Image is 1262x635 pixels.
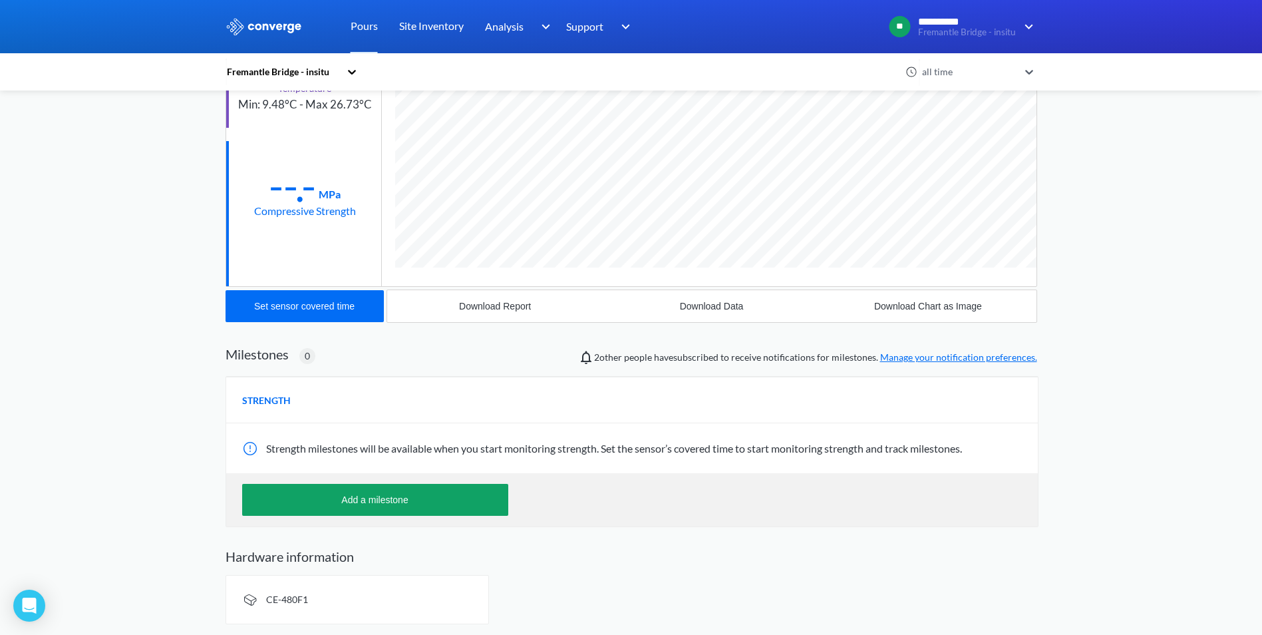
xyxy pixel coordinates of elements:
div: all time [919,65,1019,79]
button: Download Report [387,290,603,322]
button: Add a milestone [242,484,508,516]
img: signal-icon.svg [242,592,258,608]
img: notifications-icon.svg [578,349,594,365]
h2: Hardware information [226,548,1037,564]
img: downArrow.svg [613,19,634,35]
span: Fremantle Bridge - insitu [918,27,1016,37]
h2: Milestones [226,346,289,362]
span: Strength milestones will be available when you start monitoring strength. Set the sensor’s covere... [266,442,962,455]
span: Support [566,18,603,35]
button: Download Data [603,290,820,322]
span: CE-480F1 [266,594,308,605]
div: Open Intercom Messenger [13,590,45,622]
span: Luke Thompson, Michael Heathwood [594,351,622,363]
div: --.- [269,169,316,202]
div: Min: 9.48°C - Max 26.73°C [238,96,372,114]
img: downArrow.svg [1016,19,1037,35]
div: Set sensor covered time [254,301,355,312]
button: Set sensor covered time [226,290,384,322]
img: logo_ewhite.svg [226,18,303,35]
a: Manage your notification preferences. [880,351,1037,363]
div: Download Chart as Image [874,301,982,312]
div: Download Data [680,301,744,312]
img: icon-clock.svg [905,66,917,78]
button: Download Chart as Image [820,290,1036,322]
span: people have subscribed to receive notifications for milestones. [594,350,1037,365]
span: STRENGTH [242,393,291,408]
span: Analysis [485,18,524,35]
div: Fremantle Bridge - insitu [226,65,340,79]
span: 0 [305,349,310,363]
img: downArrow.svg [532,19,553,35]
div: Compressive Strength [254,202,356,219]
div: Download Report [459,301,531,312]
